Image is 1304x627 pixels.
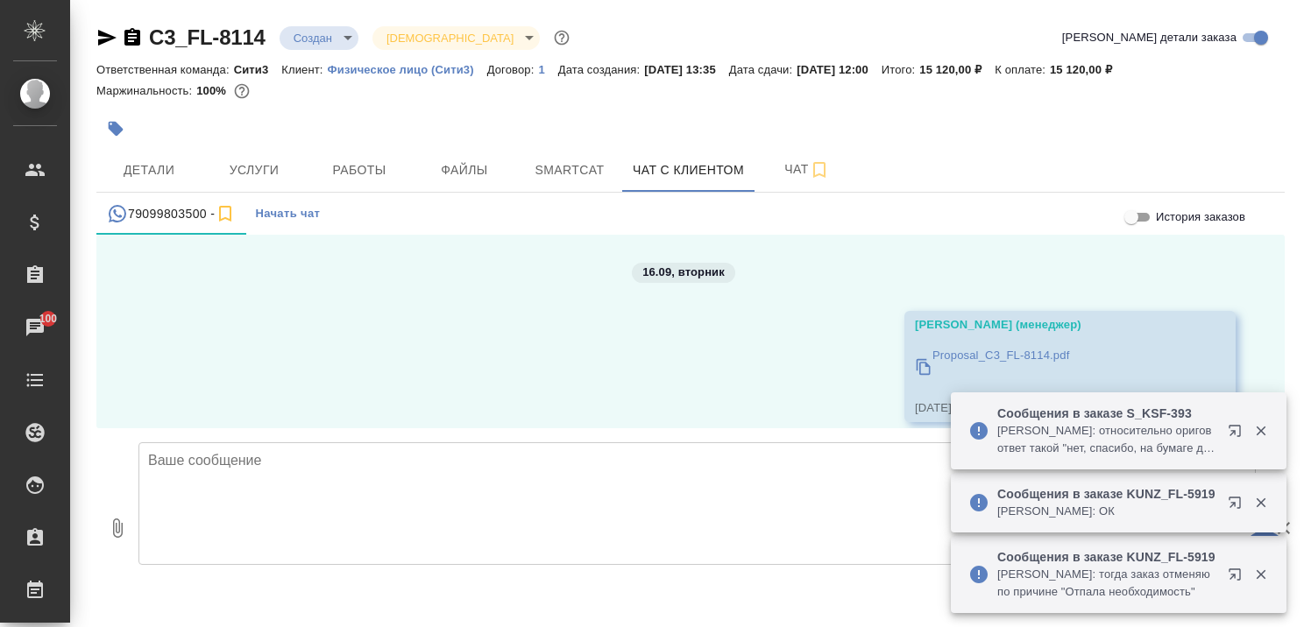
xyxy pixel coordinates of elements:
[915,342,1174,391] a: Proposal_C3_FL-8114.pdf
[96,27,117,48] button: Скопировать ссылку для ЯМессенджера
[1243,567,1279,582] button: Закрыть
[997,503,1216,520] p: [PERSON_NAME]: ОК
[317,159,401,181] span: Работы
[538,61,557,76] a: 1
[215,203,236,224] svg: Подписаться
[997,422,1216,457] p: [PERSON_NAME]: относительно оригов ответ такой "нет, спасибо, на бумаге документы не нужны." [PER...
[633,159,744,181] span: Чат с клиентом
[1050,63,1125,76] p: 15 120,00 ₽
[328,61,487,76] a: Физическое лицо (Сити3)
[1217,485,1259,527] button: Открыть в новой вкладке
[107,159,191,181] span: Детали
[381,31,519,46] button: [DEMOGRAPHIC_DATA]
[997,405,1216,422] p: Сообщения в заказе S_KSF-393
[96,193,1285,235] div: simple tabs example
[538,63,557,76] p: 1
[915,316,1174,334] div: [PERSON_NAME] (менеджер)
[1217,413,1259,455] button: Открыть в новой вкладке
[1062,29,1237,46] span: [PERSON_NAME] детали заказа
[96,109,135,148] button: Добавить тэг
[234,63,282,76] p: Сити3
[997,548,1216,566] p: Сообщения в заказе KUNZ_FL-5919
[288,31,337,46] button: Создан
[487,63,539,76] p: Договор:
[915,399,1174,417] div: [DATE] 15:16
[196,84,230,97] p: 100%
[919,63,995,76] p: 15 120,00 ₽
[1243,495,1279,511] button: Закрыть
[212,159,296,181] span: Услуги
[1156,208,1245,226] span: История заказов
[96,63,234,76] p: Ответственная команда:
[4,306,66,349] a: 100
[882,63,919,76] p: Итого:
[932,347,1069,364] p: Proposal_C3_FL-8114.pdf
[997,566,1216,601] p: [PERSON_NAME]: тогда заказ отменяю по причине "Отпала необходимость"
[107,203,236,225] div: 79099803500 (Егор) - (undefined)
[1243,423,1279,439] button: Закрыть
[280,26,358,50] div: Создан
[997,485,1216,503] p: Сообщения в заказе KUNZ_FL-5919
[550,26,573,49] button: Доп статусы указывают на важность/срочность заказа
[328,63,487,76] p: Физическое лицо (Сити3)
[1217,557,1259,599] button: Открыть в новой вкладке
[809,159,830,180] svg: Подписаться
[995,63,1050,76] p: К оплате:
[644,63,729,76] p: [DATE] 13:35
[29,310,68,328] span: 100
[230,80,253,102] button: 0.00 RUB;
[797,63,882,76] p: [DATE] 12:00
[246,193,329,235] button: Начать чат
[281,63,327,76] p: Клиент:
[729,63,797,76] p: Дата сдачи:
[642,264,725,281] p: 16.09, вторник
[255,204,320,224] span: Начать чат
[528,159,612,181] span: Smartcat
[122,27,143,48] button: Скопировать ссылку
[765,159,849,180] span: Чат
[96,84,196,97] p: Маржинальность:
[558,63,644,76] p: Дата создания:
[372,26,540,50] div: Создан
[149,25,266,49] a: C3_FL-8114
[422,159,507,181] span: Файлы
